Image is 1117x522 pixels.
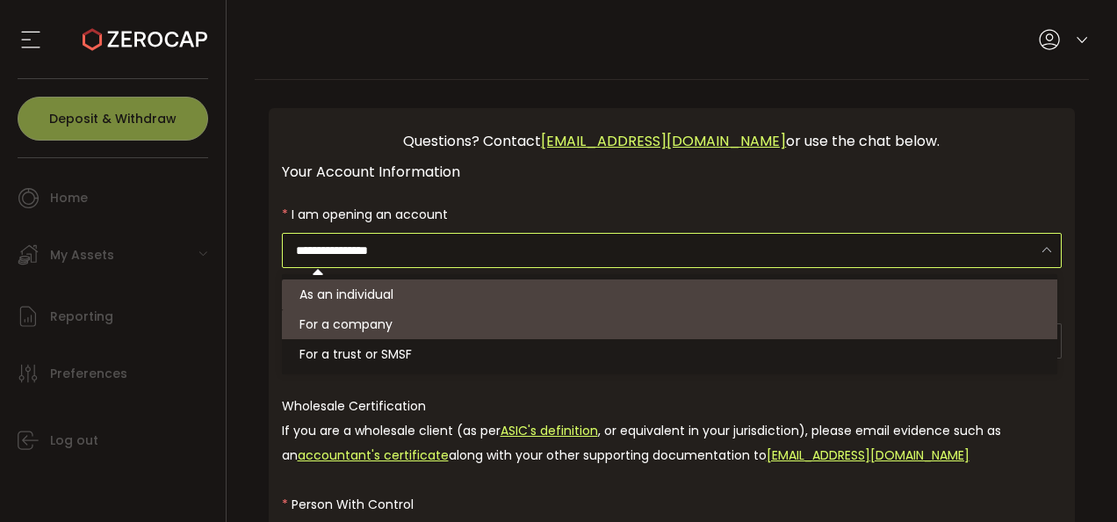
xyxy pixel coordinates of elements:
a: [EMAIL_ADDRESS][DOMAIN_NAME] [767,446,969,464]
div: Questions? Contact or use the chat below. [282,121,1063,161]
span: Reporting [50,304,113,330]
span: My Assets [50,243,114,268]
a: [EMAIL_ADDRESS][DOMAIN_NAME] [541,131,786,151]
span: As an individual [299,286,393,303]
a: accountant's certificate [298,446,449,464]
div: Wholesale Certification If you are a wholesale client (as per , or equivalent in your jurisdictio... [282,394,1063,468]
span: Deposit & Withdraw [49,112,177,125]
span: For a trust or SMSF [299,345,412,363]
span: Log out [50,428,98,453]
div: Your Account Information [282,161,1063,183]
span: Home [50,185,88,211]
span: Preferences [50,361,127,387]
a: ASIC's definition [501,422,598,439]
span: For a company [299,315,393,333]
button: Deposit & Withdraw [18,97,208,141]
